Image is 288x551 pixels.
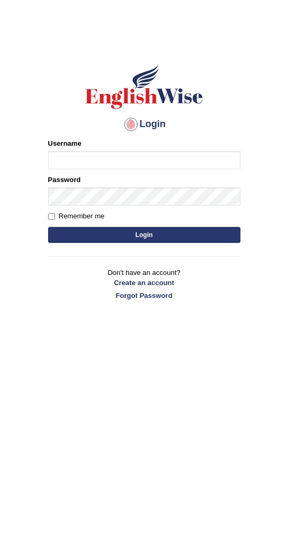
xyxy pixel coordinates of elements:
[48,116,240,133] h4: Login
[48,278,240,288] a: Create an account
[48,211,105,222] label: Remember me
[48,175,81,185] label: Password
[48,213,55,220] input: Remember me
[48,290,240,301] a: Forgot Password
[48,227,240,243] button: Login
[48,267,240,301] p: Don't have an account?
[48,138,82,148] label: Username
[83,62,205,111] img: Logo of English Wise sign in for intelligent practice with AI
